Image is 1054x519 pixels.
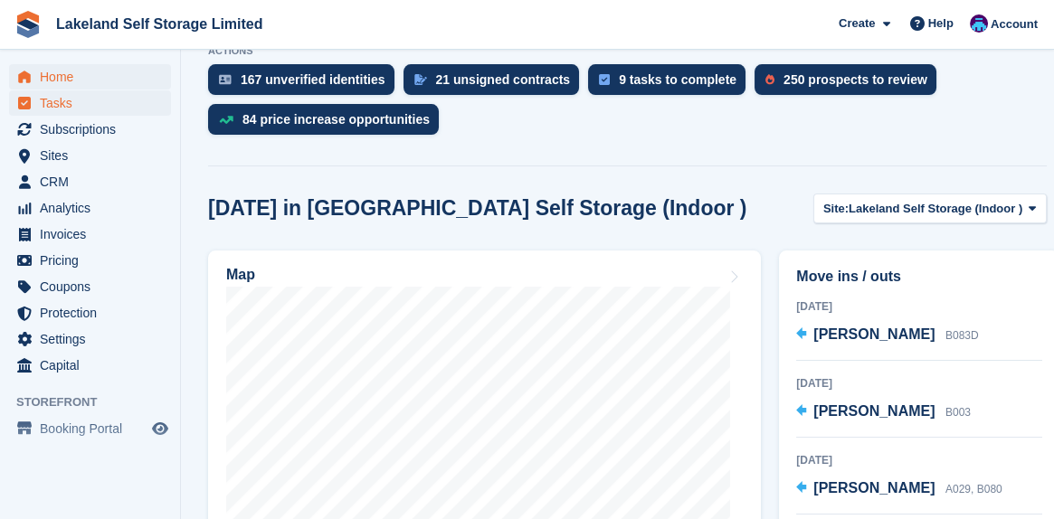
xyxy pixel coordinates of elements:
[796,401,971,424] a: [PERSON_NAME] B003
[813,480,935,495] span: [PERSON_NAME]
[40,195,148,221] span: Analytics
[208,196,746,221] h2: [DATE] in [GEOGRAPHIC_DATA] Self Storage (Indoor )
[9,195,171,221] a: menu
[40,416,148,441] span: Booking Portal
[619,72,736,87] div: 9 tasks to complete
[970,14,988,33] img: David Dickson
[40,274,148,299] span: Coupons
[9,353,171,378] a: menu
[9,248,171,273] a: menu
[796,324,978,347] a: [PERSON_NAME] B083D
[40,300,148,326] span: Protection
[755,64,945,104] a: 250 prospects to review
[796,266,1042,288] h2: Move ins / outs
[219,116,233,124] img: price_increase_opportunities-93ffe204e8149a01c8c9dc8f82e8f89637d9d84a8eef4429ea346261dce0b2c0.svg
[219,74,232,85] img: verify_identity-adf6edd0f0f0b5bbfe63781bf79b02c33cf7c696d77639b501bdc392416b5a36.svg
[765,74,774,85] img: prospect-51fa495bee0391a8d652442698ab0144808aea92771e9ea1ae160a38d050c398.svg
[813,193,1047,223] button: Site: Lakeland Self Storage (Indoor )
[208,104,448,144] a: 84 price increase opportunities
[9,274,171,299] a: menu
[9,117,171,142] a: menu
[945,329,979,342] span: B083D
[796,477,1002,501] a: [PERSON_NAME] A029, B080
[241,72,385,87] div: 167 unverified identities
[9,326,171,352] a: menu
[823,200,849,218] span: Site:
[588,64,755,104] a: 9 tasks to complete
[945,483,1002,495] span: A029, B080
[40,117,148,142] span: Subscriptions
[40,222,148,247] span: Invoices
[9,416,171,441] a: menu
[839,14,875,33] span: Create
[9,90,171,116] a: menu
[945,406,971,419] span: B003
[991,15,1038,33] span: Account
[9,222,171,247] a: menu
[40,248,148,273] span: Pricing
[208,64,404,104] a: 167 unverified identities
[599,74,610,85] img: task-75834270c22a3079a89374b754ae025e5fb1db73e45f91037f5363f120a921f8.svg
[40,326,148,352] span: Settings
[9,143,171,168] a: menu
[242,112,430,127] div: 84 price increase opportunities
[40,169,148,194] span: CRM
[226,267,255,283] h2: Map
[928,14,954,33] span: Help
[436,72,571,87] div: 21 unsigned contracts
[14,11,42,38] img: stora-icon-8386f47178a22dfd0bd8f6a31ec36ba5ce8667c1dd55bd0f319d3a0aa187defe.svg
[40,353,148,378] span: Capital
[796,452,1042,468] div: [DATE]
[849,200,1022,218] span: Lakeland Self Storage (Indoor )
[783,72,927,87] div: 250 prospects to review
[9,64,171,90] a: menu
[40,90,148,116] span: Tasks
[208,45,1047,57] p: ACTIONS
[404,64,589,104] a: 21 unsigned contracts
[149,418,171,439] a: Preview store
[813,326,935,342] span: [PERSON_NAME]
[9,300,171,326] a: menu
[813,403,935,419] span: [PERSON_NAME]
[796,375,1042,392] div: [DATE]
[414,74,427,85] img: contract_signature_icon-13c848040528278c33f63329250d36e43548de30e8caae1d1a13099fd9432cc5.svg
[40,143,148,168] span: Sites
[9,169,171,194] a: menu
[16,393,180,411] span: Storefront
[796,298,1042,315] div: [DATE]
[49,9,271,39] a: Lakeland Self Storage Limited
[40,64,148,90] span: Home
